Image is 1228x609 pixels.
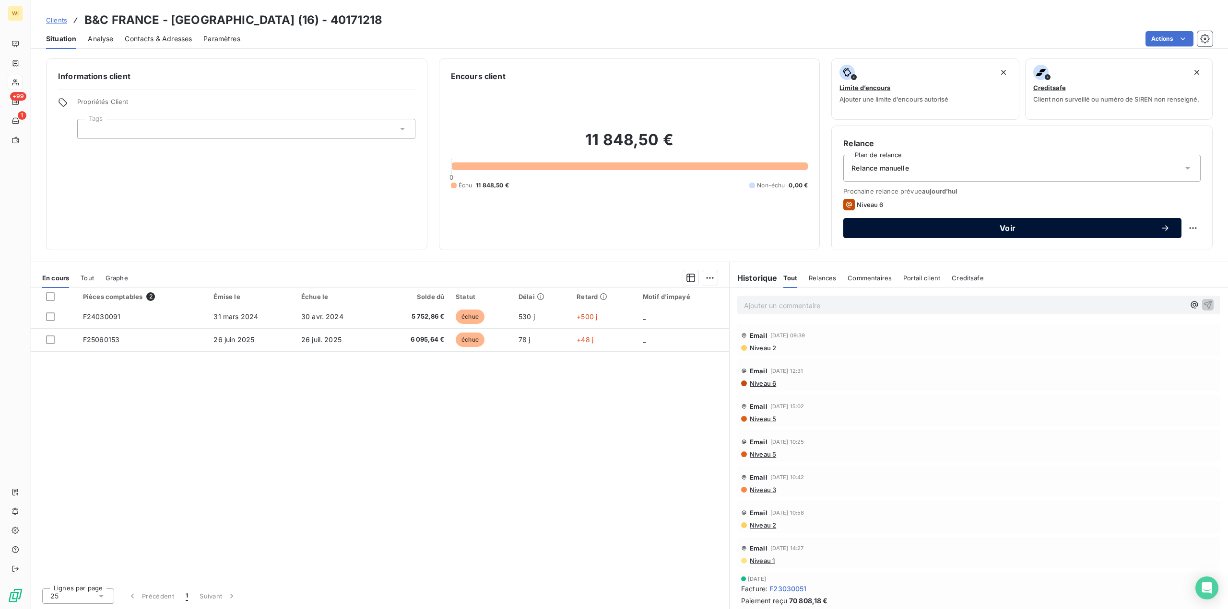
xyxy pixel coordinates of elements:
[839,95,948,103] span: Ajouter une limite d’encours autorisé
[122,586,180,606] button: Précédent
[213,335,254,344] span: 26 juin 2025
[50,591,59,601] span: 25
[903,274,940,282] span: Portail client
[643,312,646,321] span: _
[750,473,767,481] span: Email
[577,312,597,321] span: +500 j
[10,92,26,101] span: +99
[213,293,289,300] div: Émise le
[843,218,1181,238] button: Voir
[459,181,472,190] span: Échu
[186,591,188,601] span: 1
[741,584,767,594] span: Facture :
[385,293,445,300] div: Solde dû
[770,333,805,338] span: [DATE] 09:39
[789,181,808,190] span: 0,00 €
[770,368,803,374] span: [DATE] 12:31
[839,84,890,92] span: Limite d’encours
[81,274,94,282] span: Tout
[519,293,565,300] div: Délai
[857,201,883,208] span: Niveau 6
[301,293,374,300] div: Échue le
[750,544,767,552] span: Email
[8,6,23,21] div: WI
[783,274,798,282] span: Tout
[749,486,776,494] span: Niveau 3
[180,586,194,606] button: 1
[385,312,445,322] span: 5 752,86 €
[831,58,1019,120] button: Limite d’encoursAjouter une limite d’encours autorisé
[385,335,445,345] span: 6 095,64 €
[519,312,535,321] span: 530 j
[843,187,1201,195] span: Prochaine relance prévue
[449,173,453,181] span: 0
[46,16,67,24] span: Clients
[749,521,776,529] span: Niveau 2
[643,335,646,344] span: _
[843,138,1201,149] h6: Relance
[1033,84,1066,92] span: Creditsafe
[809,274,836,282] span: Relances
[757,181,785,190] span: Non-échu
[83,335,119,344] span: F25060153
[84,11,382,29] h3: B&C FRANCE - [GEOGRAPHIC_DATA] (16) - 40171218
[83,312,120,321] span: F24030091
[1195,576,1218,599] div: Open Intercom Messenger
[456,310,484,324] span: échue
[456,333,484,347] span: échue
[750,438,767,446] span: Email
[77,98,415,111] span: Propriétés Client
[58,70,415,82] h6: Informations client
[750,332,767,339] span: Email
[301,335,342,344] span: 26 juil. 2025
[456,293,507,300] div: Statut
[770,545,804,551] span: [DATE] 14:27
[203,34,240,44] span: Paramètres
[106,274,128,282] span: Graphe
[749,450,776,458] span: Niveau 5
[750,367,767,375] span: Email
[848,274,892,282] span: Commentaires
[194,586,242,606] button: Suivant
[83,292,202,301] div: Pièces comptables
[749,344,776,352] span: Niveau 2
[88,34,113,44] span: Analyse
[42,274,69,282] span: En cours
[46,34,76,44] span: Situation
[301,312,343,321] span: 30 avr. 2024
[750,509,767,517] span: Email
[770,510,804,516] span: [DATE] 10:58
[851,163,909,173] span: Relance manuelle
[741,596,787,606] span: Paiement reçu
[1145,31,1193,46] button: Actions
[770,403,804,409] span: [DATE] 15:02
[769,584,806,594] span: F23030051
[125,34,192,44] span: Contacts & Adresses
[643,293,723,300] div: Motif d'impayé
[8,588,23,603] img: Logo LeanPay
[85,125,93,133] input: Ajouter une valeur
[519,335,531,344] span: 78 j
[476,181,509,190] span: 11 848,50 €
[750,402,767,410] span: Email
[748,576,766,582] span: [DATE]
[749,557,775,564] span: Niveau 1
[1025,58,1213,120] button: CreditsafeClient non surveillé ou numéro de SIREN non renseigné.
[730,272,778,284] h6: Historique
[451,70,506,82] h6: Encours client
[451,130,808,159] h2: 11 848,50 €
[749,379,776,387] span: Niveau 6
[952,274,984,282] span: Creditsafe
[577,293,631,300] div: Retard
[577,335,593,344] span: +48 j
[855,224,1160,232] span: Voir
[922,187,958,195] span: aujourd’hui
[789,596,828,606] span: 70 808,18 €
[146,292,155,301] span: 2
[18,111,26,120] span: 1
[213,312,258,321] span: 31 mars 2024
[1033,95,1199,103] span: Client non surveillé ou numéro de SIREN non renseigné.
[46,15,67,25] a: Clients
[749,415,776,423] span: Niveau 5
[770,474,804,480] span: [DATE] 10:42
